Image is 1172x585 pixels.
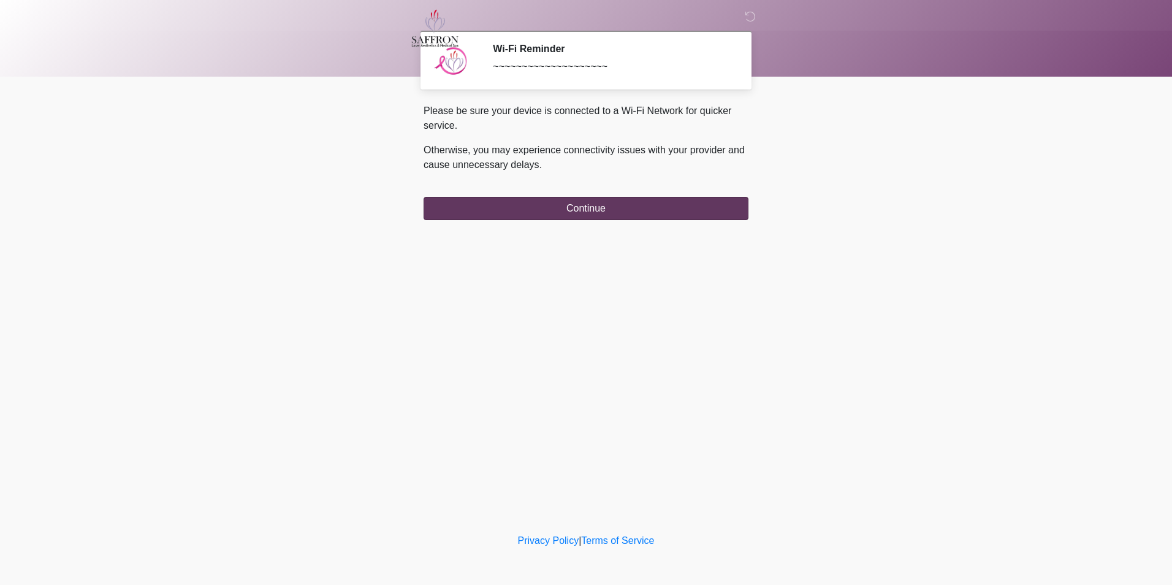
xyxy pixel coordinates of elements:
[518,535,579,546] a: Privacy Policy
[424,104,748,133] p: Please be sure your device is connected to a Wi-Fi Network for quicker service.
[581,535,654,546] a: Terms of Service
[424,197,748,220] button: Continue
[579,535,581,546] a: |
[411,9,459,47] img: Saffron Laser Aesthetics and Medical Spa Logo
[493,59,730,74] div: ~~~~~~~~~~~~~~~~~~~~
[539,159,542,170] span: .
[424,143,748,172] p: Otherwise, you may experience connectivity issues with your provider and cause unnecessary delays
[433,43,470,80] img: Agent Avatar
